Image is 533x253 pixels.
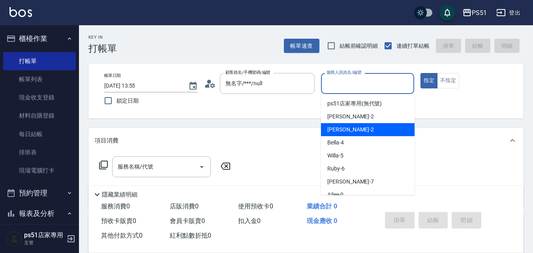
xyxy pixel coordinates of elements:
span: [PERSON_NAME] -7 [327,178,374,186]
div: 項目消費 [88,128,524,153]
a: 材料自購登錄 [3,107,76,125]
span: 會員卡販賣 0 [170,217,205,225]
span: 使用預收卡 0 [238,202,273,210]
label: 顧客姓名/手機號碼/編號 [225,69,270,75]
a: 帳單列表 [3,70,76,88]
span: Ruby -6 [327,165,345,173]
span: 連續打單結帳 [396,42,430,50]
button: 預約管理 [3,183,76,203]
label: 服務人員姓名/編號 [327,69,361,75]
span: 現金應收 0 [307,217,337,225]
img: Logo [9,7,32,17]
p: 隱藏業績明細 [102,191,137,199]
button: 登出 [493,6,524,20]
button: 不指定 [437,73,459,88]
span: 其他付款方式 0 [101,232,143,239]
a: 排班表 [3,143,76,161]
span: 扣入金 0 [238,217,261,225]
span: Willa -5 [327,152,343,160]
h3: 打帳單 [88,43,117,54]
a: 現場電腦打卡 [3,161,76,180]
a: 打帳單 [3,52,76,70]
span: 預收卡販賣 0 [101,217,136,225]
p: 主管 [24,239,64,246]
a: 現金收支登錄 [3,88,76,107]
input: YYYY/MM/DD hh:mm [104,79,180,92]
button: 帳單速查 [284,39,319,53]
div: PS51 [472,8,487,18]
span: 紅利點數折抵 0 [170,232,211,239]
button: PS51 [459,5,490,21]
button: Choose date, selected date is 2025-09-08 [184,77,203,96]
button: 報表及分析 [3,203,76,224]
p: 項目消費 [95,137,118,145]
button: save [439,5,455,21]
span: 結帳前確認明細 [340,42,378,50]
span: Ailee -9 [327,191,343,199]
span: [PERSON_NAME] -2 [327,126,374,134]
button: 櫃檯作業 [3,28,76,49]
img: Person [6,231,22,247]
button: 指定 [420,73,437,88]
h5: ps51店家專用 [24,231,64,239]
span: ps51店家專用 (無代號) [327,99,382,108]
h2: Key In [88,35,117,40]
label: 帳單日期 [104,73,121,79]
span: 店販消費 0 [170,202,199,210]
span: 業績合計 0 [307,202,337,210]
span: Bella -4 [327,139,344,147]
span: 鎖定日期 [116,97,139,105]
button: Open [195,161,208,173]
a: 每日結帳 [3,125,76,143]
span: [PERSON_NAME] -2 [327,112,374,121]
span: 服務消費 0 [101,202,130,210]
